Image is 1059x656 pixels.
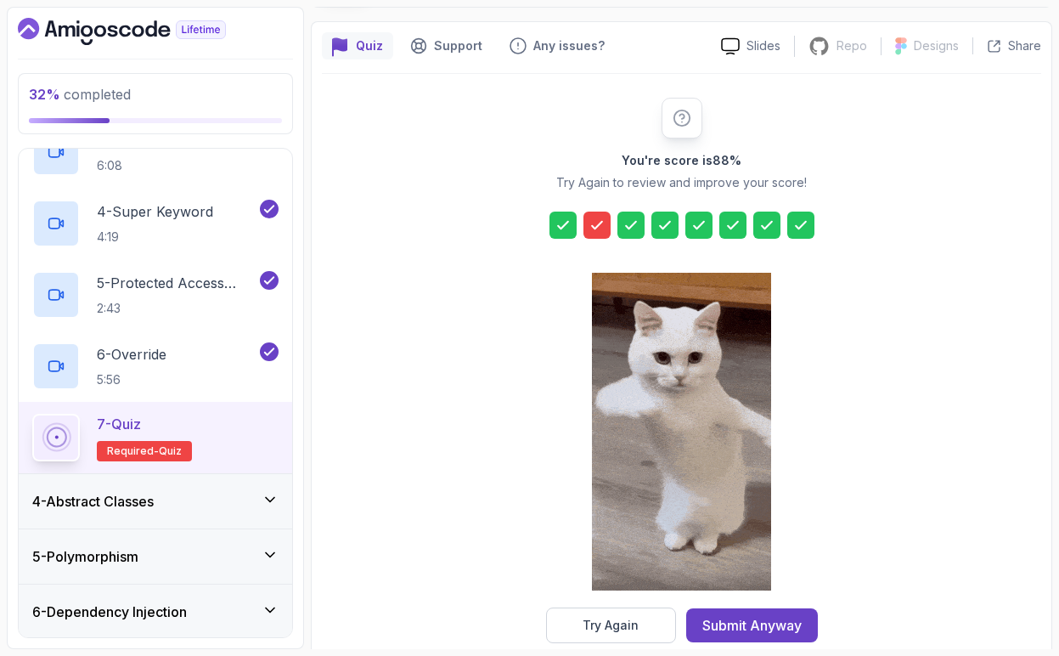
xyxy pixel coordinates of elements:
p: 6 - Override [97,344,166,365]
p: Designs [914,37,959,54]
p: 4 - Super Keyword [97,201,213,222]
h3: 6 - Dependency Injection [32,602,187,622]
p: Slides [746,37,780,54]
p: Try Again to review and improve your score! [556,174,807,191]
button: Submit Anyway [686,608,818,642]
p: Repo [836,37,867,54]
button: 5-Protected Access Modifier2:43 [32,271,279,319]
button: Try Again [546,608,676,643]
img: cool-cat [592,273,771,591]
p: 6:08 [97,157,256,174]
button: Support button [400,32,493,59]
button: 6-Override5:56 [32,342,279,390]
span: completed [29,86,131,103]
h3: 4 - Abstract Classes [32,491,154,512]
p: 2:43 [97,300,256,317]
button: 3-Create An Instance Of Programmer6:08 [32,128,279,176]
p: Support [434,37,482,54]
p: 5 - Protected Access Modifier [97,273,256,293]
button: quiz button [322,32,393,59]
button: Feedback button [499,32,615,59]
p: 5:56 [97,371,166,388]
p: 4:19 [97,229,213,246]
button: 7-QuizRequired-quiz [32,414,279,461]
button: 4-Abstract Classes [19,474,292,529]
button: 6-Dependency Injection [19,585,292,639]
p: Any issues? [533,37,605,54]
h2: You're score is 88 % [622,152,741,169]
span: quiz [159,444,182,458]
p: 7 - Quiz [97,414,141,434]
a: Slides [707,37,794,55]
p: Share [1008,37,1041,54]
button: 4-Super Keyword4:19 [32,200,279,247]
div: Try Again [583,617,639,634]
button: 5-Polymorphism [19,529,292,584]
p: Quiz [356,37,383,54]
a: Dashboard [18,18,265,45]
span: Required- [107,444,159,458]
span: 32 % [29,86,60,103]
button: Share [972,37,1041,54]
h3: 5 - Polymorphism [32,546,138,567]
div: Submit Anyway [702,615,802,636]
